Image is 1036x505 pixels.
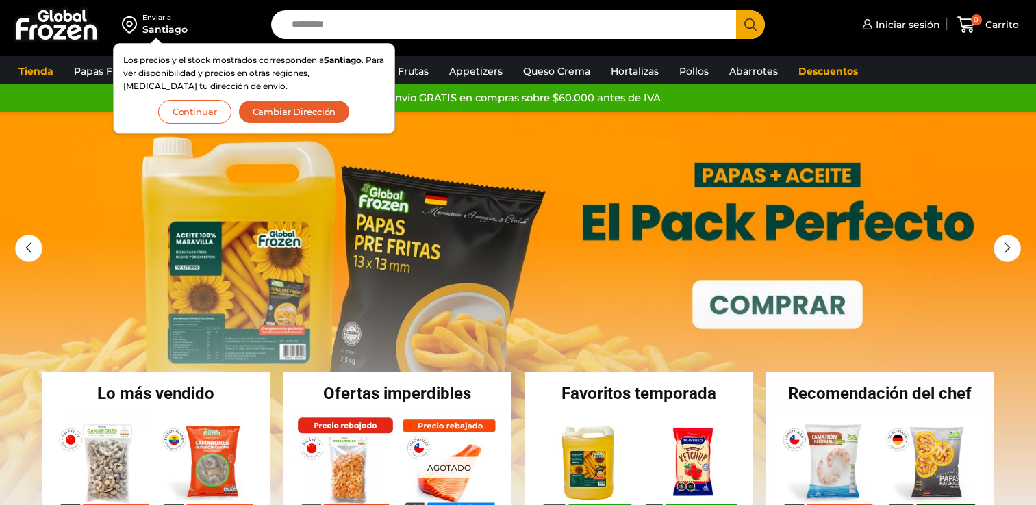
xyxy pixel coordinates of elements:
[418,456,481,478] p: Agotado
[982,18,1019,31] span: Carrito
[604,58,666,84] a: Hortalizas
[525,385,753,402] h2: Favoritos temporada
[766,385,994,402] h2: Recomendación del chef
[238,100,351,124] button: Cambiar Dirección
[142,13,188,23] div: Enviar a
[859,11,940,38] a: Iniciar sesión
[516,58,597,84] a: Queso Crema
[122,13,142,36] img: address-field-icon.svg
[736,10,765,39] button: Search button
[283,385,511,402] h2: Ofertas imperdibles
[42,385,270,402] h2: Lo más vendido
[67,58,140,84] a: Papas Fritas
[142,23,188,36] div: Santiago
[15,235,42,262] div: Previous slide
[442,58,509,84] a: Appetizers
[12,58,60,84] a: Tienda
[872,18,940,31] span: Iniciar sesión
[672,58,716,84] a: Pollos
[971,14,982,25] span: 0
[722,58,785,84] a: Abarrotes
[994,235,1021,262] div: Next slide
[158,100,231,124] button: Continuar
[123,53,385,93] p: Los precios y el stock mostrados corresponden a . Para ver disponibilidad y precios en otras regi...
[324,55,362,65] strong: Santiago
[792,58,865,84] a: Descuentos
[954,9,1022,41] a: 0 Carrito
